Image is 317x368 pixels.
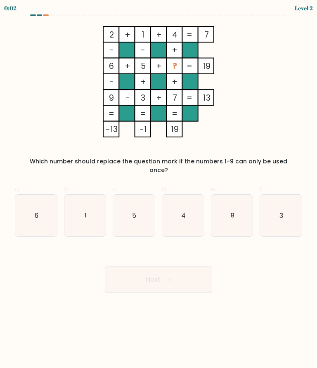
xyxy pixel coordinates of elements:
tspan: = [172,108,177,119]
tspan: 6 [109,61,114,72]
tspan: ? [173,61,177,72]
tspan: + [156,61,162,72]
tspan: = [187,29,192,40]
text: 8 [230,211,234,219]
span: b. [64,184,70,194]
tspan: + [140,76,146,87]
div: Level 2 [295,4,313,12]
tspan: - [125,92,130,104]
tspan: + [125,61,130,72]
tspan: 7 [173,92,177,104]
span: e. [211,184,216,194]
tspan: + [172,76,177,87]
text: 6 [35,211,38,219]
tspan: 19 [171,124,179,135]
text: 1 [84,211,86,219]
tspan: -13 [106,124,118,135]
tspan: -1 [140,124,147,135]
tspan: = [187,92,192,104]
tspan: + [156,92,162,104]
text: 5 [132,211,137,219]
tspan: - [109,45,114,56]
tspan: 19 [203,61,211,72]
tspan: 9 [109,92,114,104]
text: 3 [279,211,283,219]
span: f. [260,184,263,194]
tspan: = [187,61,192,72]
button: Next [105,267,212,293]
tspan: + [125,29,130,40]
div: 0:02 [4,4,17,12]
text: 4 [181,211,185,219]
tspan: - [109,76,114,87]
span: c. [113,184,118,194]
tspan: + [172,45,177,56]
tspan: - [141,45,145,56]
tspan: + [156,29,162,40]
span: a. [15,184,20,194]
tspan: 5 [141,61,146,72]
tspan: 4 [172,29,177,40]
tspan: 3 [141,92,145,104]
tspan: 7 [204,29,209,40]
tspan: = [109,108,114,119]
tspan: 1 [142,29,144,40]
tspan: = [140,108,146,119]
tspan: 13 [203,92,211,104]
div: Which number should replace the question mark if the numbers 1-9 can only be used once? [20,157,297,175]
tspan: 2 [109,29,114,40]
span: d. [162,184,167,194]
